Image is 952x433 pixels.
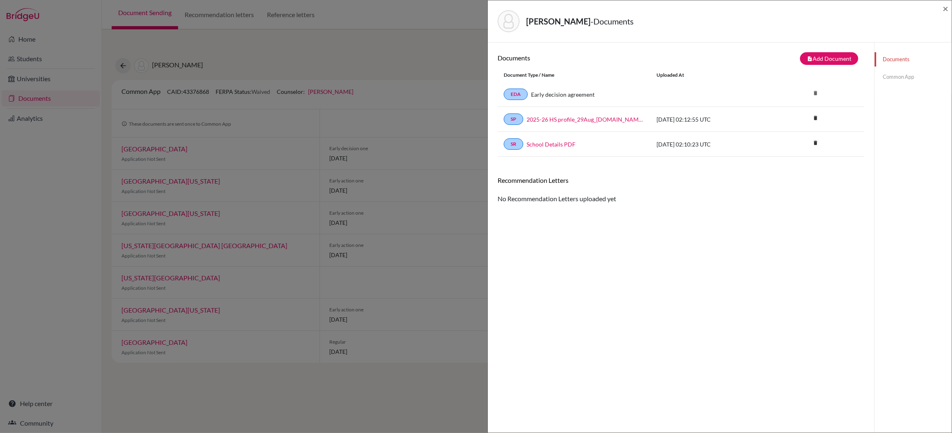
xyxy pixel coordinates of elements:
div: No Recommendation Letters uploaded yet [498,176,864,204]
a: School Details PDF [527,140,575,149]
h6: Recommendation Letters [498,176,864,184]
i: delete [809,137,822,149]
i: delete [809,112,822,124]
a: SP [504,113,523,125]
i: note_add [807,56,813,62]
button: note_addAdd Document [800,52,858,65]
div: Document Type / Name [498,71,650,79]
div: [DATE] 02:10:23 UTC [650,140,773,149]
i: delete [809,87,822,99]
a: SR [504,138,523,150]
div: [DATE] 02:12:55 UTC [650,115,773,124]
span: - Documents [591,16,634,26]
a: Common App [875,70,952,84]
a: Documents [875,52,952,67]
a: 2025-26 HS profile_29Aug_[DOMAIN_NAME]_wide [527,115,644,124]
a: delete [809,138,822,149]
strong: [PERSON_NAME] [526,16,591,26]
button: Close [943,4,948,13]
div: Uploaded at [650,71,773,79]
h6: Documents [498,54,681,62]
a: Early decision agreement [531,90,595,99]
a: delete [809,113,822,124]
a: EDA [504,89,528,100]
span: × [943,2,948,14]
